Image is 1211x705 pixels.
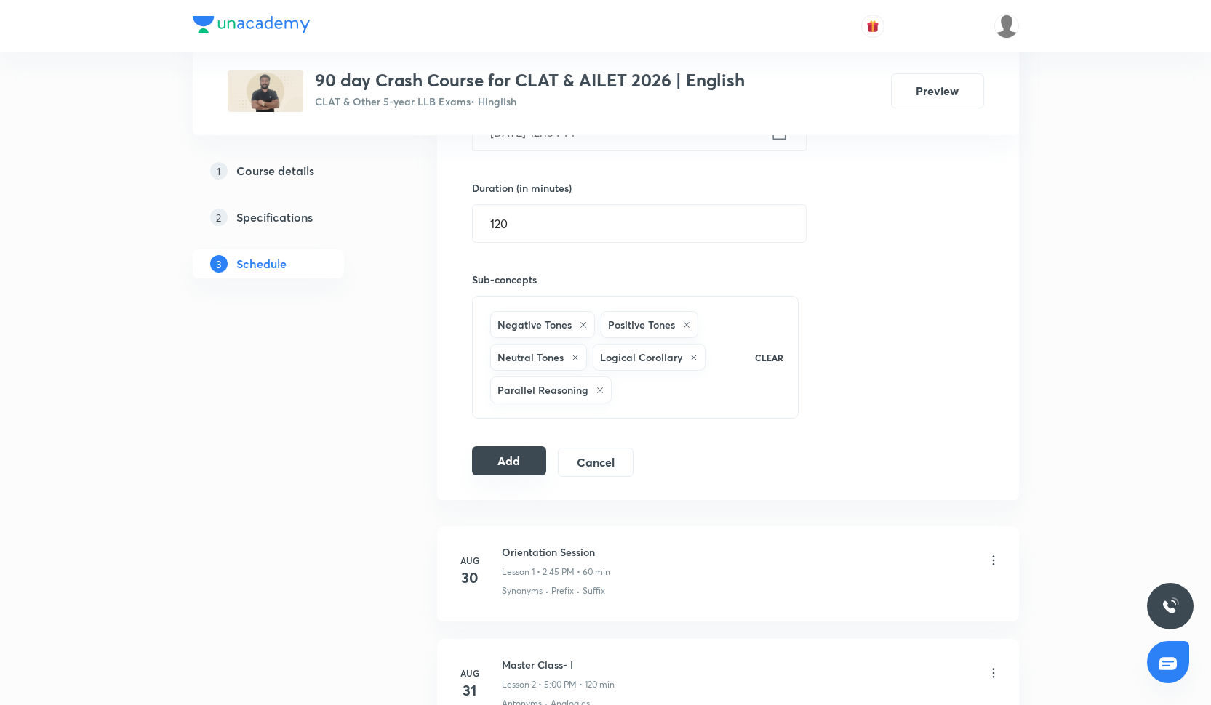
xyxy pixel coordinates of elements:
img: avatar [866,20,879,33]
h5: Schedule [236,255,287,273]
img: Company Logo [193,16,310,33]
p: 3 [210,255,228,273]
h6: Aug [455,554,484,567]
img: ttu [1162,597,1179,615]
button: avatar [861,15,884,38]
a: 2Specifications [193,203,391,232]
h6: Aug [455,666,484,680]
button: Add [472,446,547,475]
p: Lesson 1 • 2:45 PM • 60 min [502,565,610,579]
input: 120 [473,205,806,242]
p: Synonyms [502,584,543,597]
img: Samridhya Pal [994,14,1019,39]
h4: 31 [455,680,484,701]
a: Company Logo [193,16,310,37]
a: 1Course details [193,156,391,185]
button: Preview [891,73,984,108]
h6: Duration (in minutes) [472,180,572,196]
button: Cancel [558,448,633,477]
p: CLAT & Other 5-year LLB Exams • Hinglish [315,94,745,109]
h6: Positive Tones [608,317,675,332]
p: CLEAR [755,351,783,364]
p: 2 [210,209,228,226]
h6: Parallel Reasoning [497,382,588,398]
h6: Neutral Tones [497,350,564,365]
h6: Orientation Session [502,544,610,560]
h4: 30 [455,567,484,589]
img: 5E301FFE-9FB5-4303-9944-E5A924946BCA_plus.png [228,70,303,112]
h3: 90 day Crash Course for CLAT & AILET 2026 | English [315,70,745,91]
div: · [577,584,580,597]
h6: Negative Tones [497,317,572,332]
div: · [545,584,548,597]
p: Lesson 2 • 5:00 PM • 120 min [502,678,615,691]
h6: Master Class- I [502,657,615,672]
p: Suffix [583,584,605,597]
h5: Course details [236,162,314,180]
h6: Sub-concepts [472,272,799,287]
h5: Specifications [236,209,313,226]
p: Prefix [551,584,574,597]
h6: Logical Corollary [600,350,682,365]
p: 1 [210,162,228,180]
